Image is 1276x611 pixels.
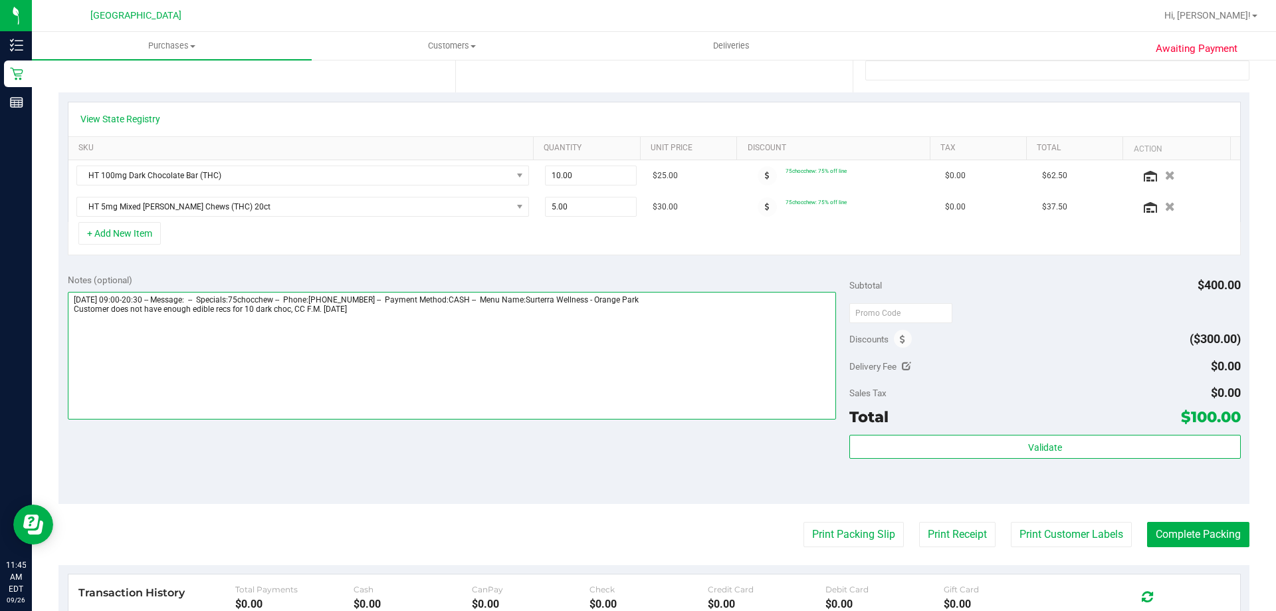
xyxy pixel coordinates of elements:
[1181,408,1241,426] span: $100.00
[849,408,889,426] span: Total
[825,584,944,594] div: Debit Card
[695,40,768,52] span: Deliveries
[653,201,678,213] span: $30.00
[651,143,732,154] a: Unit Price
[748,143,925,154] a: Discount
[80,112,160,126] a: View State Registry
[1198,278,1241,292] span: $400.00
[1042,170,1067,182] span: $62.50
[78,143,528,154] a: SKU
[10,67,23,80] inline-svg: Retail
[1190,332,1241,346] span: ($300.00)
[825,598,944,610] div: $0.00
[312,40,591,52] span: Customers
[944,598,1062,610] div: $0.00
[902,362,911,371] i: Edit Delivery Fee
[32,40,312,52] span: Purchases
[32,32,312,60] a: Purchases
[6,559,26,595] p: 11:45 AM EDT
[849,435,1240,459] button: Validate
[544,143,635,154] a: Quantity
[13,505,53,545] iframe: Resource center
[472,584,590,594] div: CanPay
[849,303,952,323] input: Promo Code
[1211,386,1241,400] span: $0.00
[708,584,826,594] div: Credit Card
[1211,359,1241,373] span: $0.00
[940,143,1021,154] a: Tax
[708,598,826,610] div: $0.00
[1122,137,1229,161] th: Action
[312,32,591,60] a: Customers
[68,275,132,285] span: Notes (optional)
[77,166,512,185] span: HT 100mg Dark Chocolate Bar (THC)
[1147,522,1249,547] button: Complete Packing
[90,10,181,21] span: [GEOGRAPHIC_DATA]
[1042,201,1067,213] span: $37.50
[945,170,966,182] span: $0.00
[1011,522,1132,547] button: Print Customer Labels
[945,201,966,213] span: $0.00
[235,584,354,594] div: Total Payments
[1156,41,1237,57] span: Awaiting Payment
[546,197,637,216] input: 5.00
[235,598,354,610] div: $0.00
[589,584,708,594] div: Check
[919,522,996,547] button: Print Receipt
[10,39,23,52] inline-svg: Inventory
[6,595,26,605] p: 09/26
[472,598,590,610] div: $0.00
[944,584,1062,594] div: Gift Card
[354,584,472,594] div: Cash
[591,32,871,60] a: Deliveries
[803,522,904,547] button: Print Packing Slip
[849,327,889,351] span: Discounts
[849,361,897,372] span: Delivery Fee
[546,166,637,185] input: 10.00
[786,168,847,174] span: 75chocchew: 75% off line
[76,166,529,185] span: NO DATA FOUND
[1028,442,1062,453] span: Validate
[76,197,529,217] span: NO DATA FOUND
[78,222,161,245] button: + Add New Item
[653,170,678,182] span: $25.00
[589,598,708,610] div: $0.00
[10,96,23,109] inline-svg: Reports
[354,598,472,610] div: $0.00
[849,388,887,398] span: Sales Tax
[849,280,882,291] span: Subtotal
[1164,10,1251,21] span: Hi, [PERSON_NAME]!
[1037,143,1118,154] a: Total
[786,199,847,205] span: 75chocchew: 75% off line
[77,197,512,216] span: HT 5mg Mixed [PERSON_NAME] Chews (THC) 20ct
